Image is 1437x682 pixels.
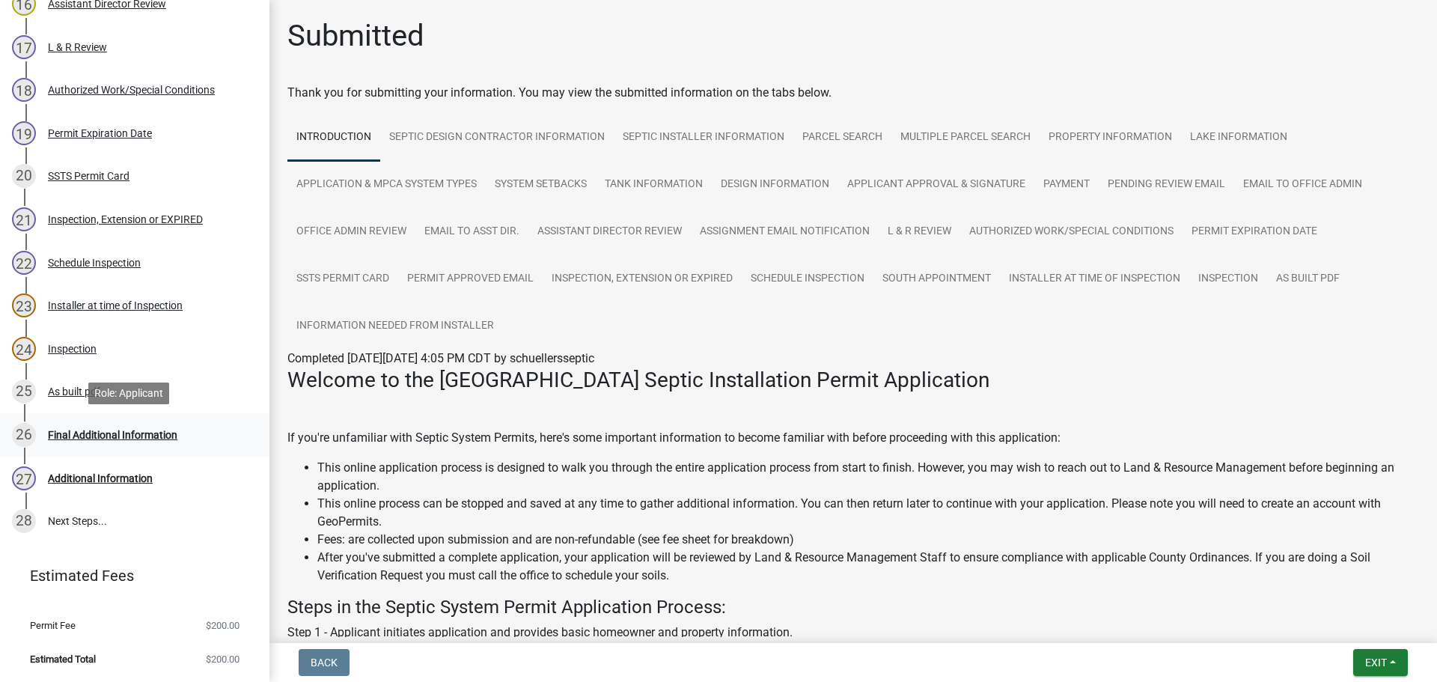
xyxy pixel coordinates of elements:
div: 17 [12,35,36,59]
a: Estimated Fees [12,561,245,591]
div: Authorized Work/Special Conditions [48,85,215,95]
span: Permit Fee [30,621,76,630]
div: As built pdf [48,386,100,397]
a: Septic Design Contractor Information [380,114,614,162]
div: 20 [12,164,36,188]
a: Introduction [287,114,380,162]
div: Inspection [48,344,97,354]
a: L & R Review [879,208,960,256]
span: Completed [DATE][DATE] 4:05 PM CDT by schuellersseptic [287,351,594,365]
div: 19 [12,121,36,145]
a: Pending review Email [1099,161,1234,209]
p: If you're unfamiliar with Septic System Permits, here's some important information to become fami... [287,429,1419,447]
h1: Submitted [287,18,424,54]
div: L & R Review [48,42,107,52]
div: SSTS Permit Card [48,171,129,181]
div: 18 [12,78,36,102]
a: Payment [1034,161,1099,209]
div: 28 [12,509,36,533]
h3: Welcome to the [GEOGRAPHIC_DATA] Septic Installation Permit Application [287,368,1419,393]
a: Permit Expiration Date [1183,208,1326,256]
div: Role: Applicant [88,383,169,404]
span: Estimated Total [30,654,96,664]
a: Email to Office Admin [1234,161,1371,209]
li: After you've submitted a complete application, your application will be reviewed by Land & Resour... [317,549,1419,585]
a: Multiple Parcel Search [891,114,1040,162]
span: Exit [1365,657,1387,669]
a: As built pdf [1267,255,1349,303]
span: Back [311,657,338,669]
div: 21 [12,207,36,231]
div: Permit Expiration Date [48,128,152,138]
button: Exit [1353,649,1408,676]
h4: Steps in the Septic System Permit Application Process: [287,597,1419,618]
a: Schedule Inspection [742,255,873,303]
div: Installer at time of Inspection [48,300,183,311]
li: This online process can be stopped and saved at any time to gather additional information. You ca... [317,495,1419,531]
a: Assignment Email Notification [691,208,879,256]
div: 25 [12,380,36,404]
div: Final Additional Information [48,430,177,440]
a: Applicant Approval & Signature [838,161,1034,209]
a: Installer at time of Inspection [1000,255,1189,303]
a: Tank Information [596,161,712,209]
a: Email to Asst Dir. [415,208,528,256]
a: Permit Approved Email [398,255,543,303]
a: Application & MPCA System Types [287,161,486,209]
a: System Setbacks [486,161,596,209]
div: Inspection, Extension or EXPIRED [48,214,203,225]
button: Back [299,649,350,676]
div: Additional Information [48,473,153,484]
div: Schedule Inspection [48,258,141,268]
a: Parcel search [793,114,891,162]
a: Property Information [1040,114,1181,162]
a: Authorized Work/Special Conditions [960,208,1183,256]
li: This online application process is designed to walk you through the entire application process fr... [317,459,1419,495]
div: 23 [12,293,36,317]
div: Thank you for submitting your information. You may view the submitted information on the tabs below. [287,84,1419,102]
div: 24 [12,337,36,361]
a: Inspection [1189,255,1267,303]
div: 27 [12,466,36,490]
li: Fees: are collected upon submission and are non-refundable (see fee sheet for breakdown) [317,531,1419,549]
a: Assistant Director Review [528,208,691,256]
a: Design Information [712,161,838,209]
a: Inspection, Extension or EXPIRED [543,255,742,303]
a: Lake Information [1181,114,1296,162]
span: $200.00 [206,654,239,664]
a: Information Needed from Installer [287,302,503,350]
p: Step 1 - Applicant initiates application and provides basic homeowner and property information. [287,624,1419,642]
a: Office Admin Review [287,208,415,256]
a: SSTS Permit Card [287,255,398,303]
div: 26 [12,423,36,447]
a: Septic Installer Information [614,114,793,162]
span: $200.00 [206,621,239,630]
a: South Appointment [873,255,1000,303]
div: 22 [12,251,36,275]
